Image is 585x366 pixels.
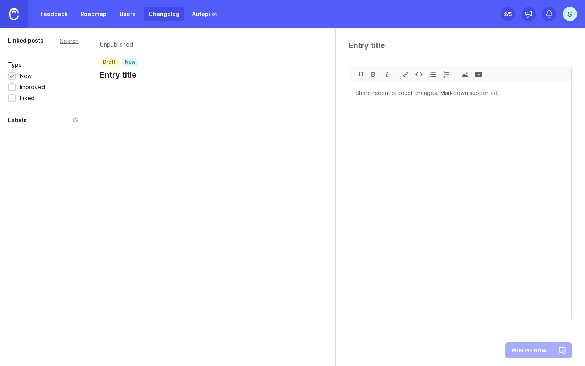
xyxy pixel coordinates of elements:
[353,66,367,82] div: H1
[103,59,115,65] p: draft
[20,94,35,103] div: Fixed
[563,7,577,21] button: S
[8,115,27,125] div: Labels
[125,59,135,65] p: new
[100,69,138,80] h1: Entry title
[20,83,45,91] div: Improved
[9,8,19,20] img: Canny Home
[76,7,111,21] a: Roadmap
[20,72,32,80] div: New
[8,36,43,45] div: Linked posts
[100,41,138,49] p: Unpublished
[115,7,140,21] a: Users
[36,7,72,21] a: Feedback
[504,8,512,19] div: 2 /5
[8,60,22,70] div: Type
[501,7,515,21] button: 2/5
[144,7,184,21] a: Changelog
[60,39,79,43] div: Search
[187,7,222,21] a: Autopilot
